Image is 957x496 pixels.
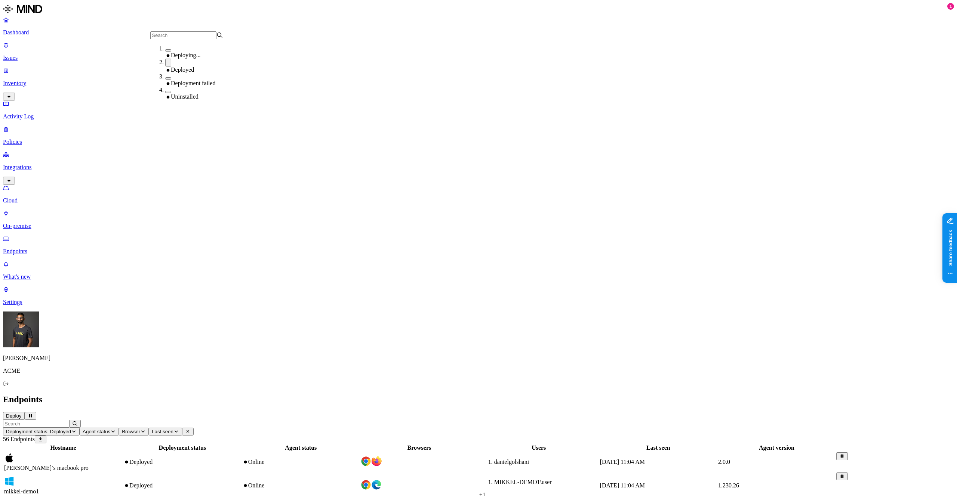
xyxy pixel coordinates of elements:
span: Deployment status: Deployed [6,429,71,434]
p: Settings [3,299,954,306]
img: chrome.svg [361,480,371,490]
h2: Endpoints [3,394,954,404]
a: Issues [3,42,954,61]
div: 1 [947,3,954,10]
span: Last seen [152,429,173,434]
a: Policies [3,126,954,145]
div: Last seen [600,444,717,451]
img: MIND [3,3,42,15]
span: 1.230.26 [718,482,739,489]
span: 2.0.0 [718,459,730,465]
p: What's new [3,273,954,280]
img: firefox.svg [371,456,382,466]
button: Deploy [3,412,25,420]
div: Users [479,444,598,451]
span: Agent status [83,429,110,434]
p: Dashboard [3,29,954,36]
span: mikkel-demo1 [4,488,39,495]
div: Agent version [718,444,835,451]
a: Dashboard [3,16,954,36]
a: Endpoints [3,235,954,255]
input: Search [150,31,216,39]
div: Online [243,459,359,465]
p: Inventory [3,80,954,87]
img: chrome.svg [361,456,371,466]
p: On-premise [3,223,954,229]
div: Hostname [4,444,122,451]
img: edge.svg [371,480,382,490]
span: [PERSON_NAME]’s macbook pro [4,465,89,471]
p: Activity Log [3,113,954,120]
p: Cloud [3,197,954,204]
a: Inventory [3,67,954,99]
div: Online [243,482,359,489]
span: Browser [122,429,140,434]
a: Cloud [3,185,954,204]
a: Settings [3,286,954,306]
img: windows.svg [4,476,15,487]
img: Amit Cohen [3,311,39,347]
span: MIKKEL-DEMO1\user [494,479,552,485]
a: What's new [3,261,954,280]
div: Browsers [361,444,478,451]
div: Deploying... [165,52,238,59]
input: Search [3,420,69,428]
div: Uninstalled [165,93,238,100]
p: Issues [3,55,954,61]
div: Deployment failed [165,80,238,87]
span: 56 Endpoints [3,436,35,442]
p: Integrations [3,164,954,171]
p: Policies [3,139,954,145]
img: macos.svg [4,453,15,463]
p: Endpoints [3,248,954,255]
span: [DATE] 11:04 AM [600,459,645,465]
div: Deployed [124,459,241,465]
div: Deployed [124,482,241,489]
a: Activity Log [3,100,954,120]
p: ACME [3,368,954,374]
a: On-premise [3,210,954,229]
div: Deployment status [124,444,241,451]
span: [DATE] 11:04 AM [600,482,645,489]
div: Agent status [243,444,359,451]
a: Integrations [3,151,954,183]
div: Deployed [165,66,238,73]
a: MIND [3,3,954,16]
span: danielgolshani [494,459,529,465]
